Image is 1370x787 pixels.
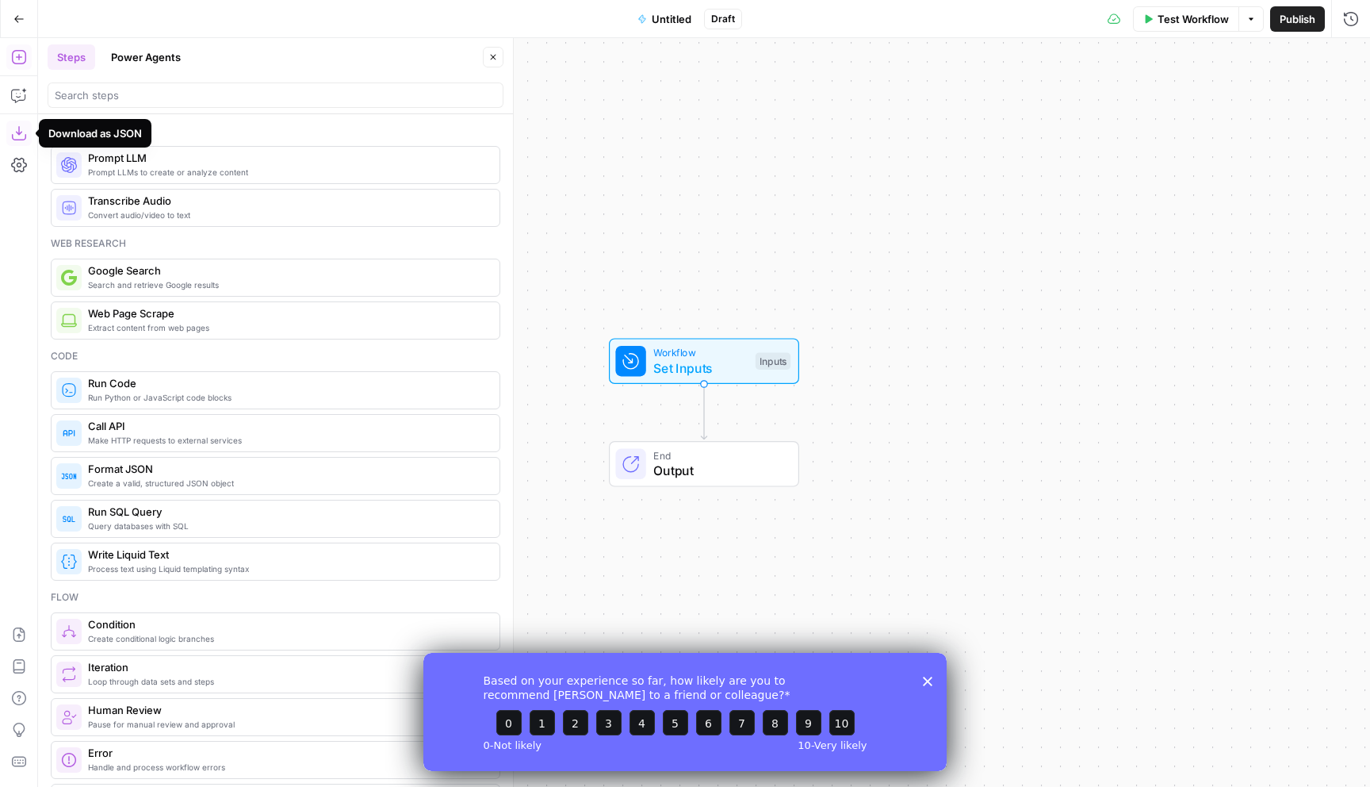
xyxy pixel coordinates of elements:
span: Output [653,461,783,480]
span: Run SQL Query [88,504,487,520]
span: Human Review [88,702,487,718]
span: Condition [88,616,487,632]
span: Set Inputs [653,359,748,378]
g: Edge from start to end [701,384,706,440]
span: Web Page Scrape [88,305,487,321]
span: Query databases with SQL [88,520,487,532]
div: Inputs [756,352,790,370]
div: Web research [51,236,500,251]
span: Test Workflow [1158,11,1229,27]
iframe: Survey from AirOps [423,653,947,771]
button: Publish [1270,6,1325,32]
div: Flow [51,590,500,605]
button: Untitled [628,6,701,32]
div: Download as JSON [48,125,142,141]
span: Create a valid, structured JSON object [88,477,487,489]
span: Error [88,745,487,761]
div: Code [51,349,500,363]
span: Process text using Liquid templating syntax [88,562,487,575]
span: Draft [711,12,735,26]
span: Workflow [653,345,748,360]
div: Ai [51,124,500,138]
span: Extract content from web pages [88,321,487,334]
span: Prompt LLMs to create or analyze content [88,166,487,179]
span: Google Search [88,263,487,278]
span: Make HTTP requests to external services [88,434,487,447]
span: Publish [1280,11,1315,27]
span: Run Python or JavaScript code blocks [88,391,487,404]
span: Convert audio/video to text [88,209,487,221]
div: EndOutput [557,441,851,487]
span: Prompt LLM [88,150,487,166]
button: Test Workflow [1133,6,1238,32]
span: Pause for manual review and approval [88,718,487,731]
span: Search and retrieve Google results [88,278,487,291]
div: WorkflowSet InputsInputs [557,338,851,384]
span: Loop through data sets and steps [88,675,487,688]
span: Run Code [88,375,487,391]
span: Transcribe Audio [88,193,487,209]
span: Write Liquid Text [88,547,487,562]
span: Handle and process workflow errors [88,761,487,774]
span: Iteration [88,659,487,675]
span: Create conditional logic branches [88,632,487,645]
span: End [653,447,783,463]
span: Format JSON [88,461,487,477]
span: Untitled [652,11,691,27]
span: Call API [88,418,487,434]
